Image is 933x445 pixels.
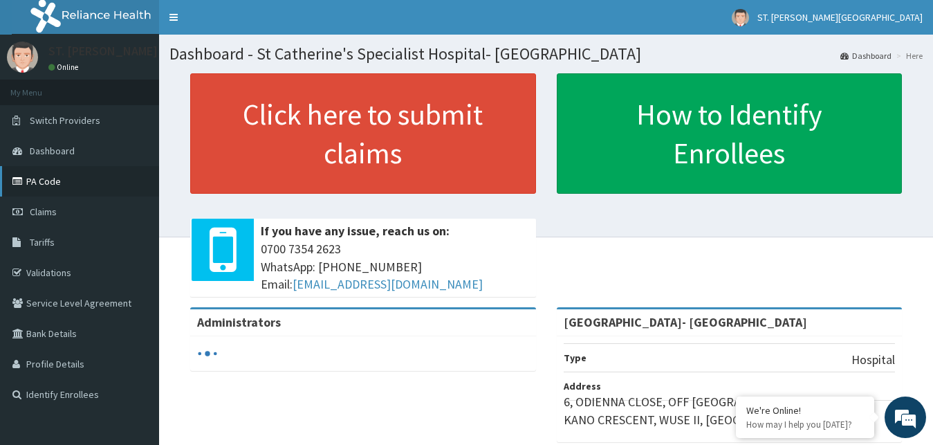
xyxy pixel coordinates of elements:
b: Type [564,352,586,364]
a: Online [48,62,82,72]
span: Switch Providers [30,114,100,127]
a: Click here to submit claims [190,73,536,194]
p: How may I help you today? [746,419,864,430]
span: Claims [30,206,57,218]
img: d_794563401_company_1708531726252_794563401 [26,69,56,104]
b: Address [564,380,601,392]
img: User Image [732,9,749,26]
span: 0700 7354 2623 WhatsApp: [PHONE_NUMBER] Email: [261,240,529,293]
b: Administrators [197,314,281,330]
a: Dashboard [840,50,892,62]
li: Here [893,50,923,62]
svg: audio-loading [197,343,218,364]
span: Dashboard [30,145,75,157]
p: 6, ODIENNA CLOSE, OFF [GEOGRAPHIC_DATA], OFF AMINU KANO CRESCENT, WUSE II, [GEOGRAPHIC_DATA]. [564,393,896,428]
div: We're Online! [746,404,864,417]
strong: [GEOGRAPHIC_DATA]- [GEOGRAPHIC_DATA] [564,314,807,330]
a: [EMAIL_ADDRESS][DOMAIN_NAME] [293,276,483,292]
textarea: Type your message and hit 'Enter' [7,298,264,346]
h1: Dashboard - St Catherine's Specialist Hospital- [GEOGRAPHIC_DATA] [169,45,923,63]
p: Hospital [851,351,895,369]
span: Tariffs [30,236,55,248]
p: ST. [PERSON_NAME][GEOGRAPHIC_DATA] [48,45,272,57]
b: If you have any issue, reach us on: [261,223,450,239]
img: User Image [7,42,38,73]
div: Chat with us now [72,78,232,96]
a: How to Identify Enrollees [557,73,903,194]
span: ST. [PERSON_NAME][GEOGRAPHIC_DATA] [757,11,923,24]
span: We're online! [80,134,191,274]
div: Minimize live chat window [227,7,260,40]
